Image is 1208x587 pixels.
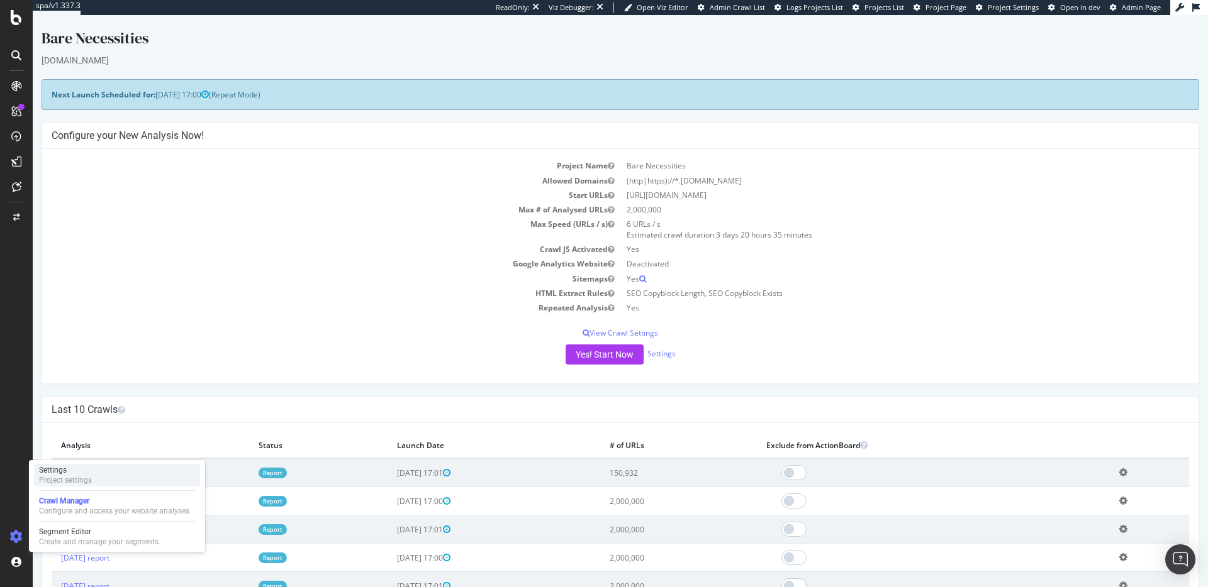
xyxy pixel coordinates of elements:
[588,158,1156,173] td: (http|https)://*.[DOMAIN_NAME]
[9,13,1166,39] div: Bare Necessities
[39,475,92,485] div: Project settings
[19,143,588,158] td: Project Name
[19,187,588,202] td: Max # of Analysed URLs
[588,285,1156,300] td: Yes
[568,500,724,529] td: 2,000,000
[588,256,1156,271] td: Yes
[637,3,688,12] span: Open Viz Editor
[9,64,1166,95] div: (Repeat Mode)
[568,529,724,557] td: 2,000,000
[19,285,588,300] td: Repeated Analysis
[19,417,216,443] th: Analysis
[226,566,254,576] a: Report
[549,3,594,13] div: Viz Debugger:
[9,39,1166,52] div: [DOMAIN_NAME]
[19,158,588,173] td: Allowed Domains
[28,481,77,491] a: [DATE] report
[19,74,123,85] strong: Next Launch Scheduled for:
[39,465,92,475] div: Settings
[588,143,1156,158] td: Bare Necessities
[698,3,765,13] a: Admin Crawl List
[216,417,355,443] th: Status
[568,557,724,585] td: 2,000,000
[1122,3,1161,12] span: Admin Page
[1110,3,1161,13] a: Admin Page
[976,3,1039,13] a: Project Settings
[568,472,724,500] td: 2,000,000
[588,173,1156,187] td: [URL][DOMAIN_NAME]
[19,256,588,271] td: Sitemaps
[588,227,1156,241] td: Yes
[28,566,77,576] a: [DATE] report
[615,333,643,344] a: Settings
[588,187,1156,202] td: 2,000,000
[533,329,611,349] button: Yes! Start Now
[853,3,904,13] a: Projects List
[39,496,189,506] div: Crawl Manager
[496,3,530,13] div: ReadOnly:
[34,495,200,517] a: Crawl ManagerConfigure and access your website analyses
[568,417,724,443] th: # of URLs
[710,3,765,12] span: Admin Crawl List
[1060,3,1100,12] span: Open in dev
[364,509,418,520] span: [DATE] 17:01
[19,114,1156,127] h4: Configure your New Analysis Now!
[123,74,176,85] span: [DATE] 17:00
[28,509,77,520] a: [DATE] report
[19,388,1156,401] h4: Last 10 Crawls
[28,453,77,463] a: [DATE] report
[355,417,568,443] th: Launch Date
[364,453,418,463] span: [DATE] 17:01
[39,537,159,547] div: Create and manage your segments
[19,173,588,187] td: Start URLs
[28,537,77,548] a: [DATE] report
[1165,544,1195,574] div: Open Intercom Messenger
[34,464,200,486] a: SettingsProject settings
[588,202,1156,227] td: 6 URLs / s Estimated crawl duration:
[39,506,189,516] div: Configure and access your website analyses
[364,566,418,576] span: [DATE] 17:01
[19,227,588,241] td: Crawl JS Activated
[226,481,254,491] a: Report
[988,3,1039,12] span: Project Settings
[926,3,966,12] span: Project Page
[39,527,159,537] div: Segment Editor
[724,417,1077,443] th: Exclude from ActionBoard
[775,3,843,13] a: Logs Projects List
[588,271,1156,285] td: SEO Copyblock Length, SEO Copyblock Exists
[786,3,843,12] span: Logs Projects List
[226,453,254,463] a: Report
[19,202,588,227] td: Max Speed (URLs / s)
[568,443,724,472] td: 150,932
[624,3,688,13] a: Open Viz Editor
[364,537,418,548] span: [DATE] 17:00
[226,509,254,520] a: Report
[19,241,588,256] td: Google Analytics Website
[19,271,588,285] td: HTML Extract Rules
[683,214,780,225] span: 3 days 20 hours 35 minutes
[34,525,200,548] a: Segment EditorCreate and manage your segments
[226,537,254,548] a: Report
[19,312,1156,323] p: View Crawl Settings
[364,481,418,491] span: [DATE] 17:00
[1048,3,1100,13] a: Open in dev
[864,3,904,12] span: Projects List
[588,241,1156,256] td: Deactivated
[914,3,966,13] a: Project Page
